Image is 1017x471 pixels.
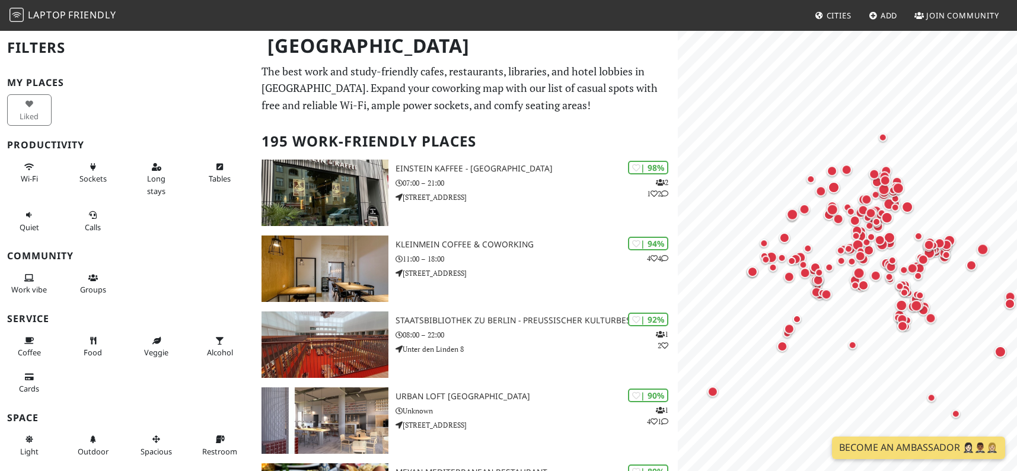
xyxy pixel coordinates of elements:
a: URBAN LOFT Berlin | 90% 141 URBAN LOFT [GEOGRAPHIC_DATA] Unknown [STREET_ADDRESS] [254,387,678,454]
h3: KleinMein Coffee & Coworking [396,240,678,250]
div: Map marker [808,260,823,275]
div: Map marker [849,278,863,292]
div: Map marker [824,201,841,218]
div: Map marker [888,179,903,193]
div: Map marker [891,310,906,324]
span: Alcohol [207,347,233,358]
div: Map marker [810,273,825,289]
div: Map marker [876,181,892,198]
div: Map marker [763,249,780,265]
button: Long stays [134,157,178,201]
div: Map marker [782,321,797,336]
div: Map marker [850,237,866,253]
div: Map marker [757,249,771,263]
div: Map marker [906,298,921,314]
div: Map marker [853,248,868,263]
div: Map marker [868,268,884,283]
div: Map marker [872,232,888,247]
div: Map marker [841,200,855,214]
div: Map marker [879,209,895,226]
div: | 94% [628,237,668,250]
div: Map marker [913,250,927,265]
div: Map marker [923,310,939,326]
div: Map marker [824,163,840,179]
div: Map marker [932,235,948,251]
div: Map marker [792,249,809,266]
div: Map marker [881,229,898,246]
span: Group tables [80,284,106,295]
div: Map marker [868,203,885,219]
div: Map marker [821,207,837,222]
div: Map marker [964,257,979,273]
h3: My Places [7,77,247,88]
p: 07:00 – 21:00 [396,177,678,189]
button: Quiet [7,205,52,237]
div: Map marker [825,199,840,214]
div: Map marker [942,232,958,249]
span: Laptop [28,8,66,21]
div: Map marker [785,210,799,224]
button: Restroom [198,429,243,461]
div: Map marker [841,241,856,256]
div: Map marker [839,162,855,177]
div: Map marker [784,206,801,222]
div: Map marker [861,243,876,258]
div: Map marker [908,297,925,314]
div: Map marker [896,277,910,291]
img: Staatsbibliothek zu Berlin - Preußischer Kulturbesitz [262,311,388,378]
div: Map marker [780,326,795,340]
button: Food [71,331,115,362]
div: Map marker [911,229,926,243]
span: Long stays [147,173,165,196]
div: Map marker [849,228,863,243]
div: Map marker [869,187,883,202]
span: Work-friendly tables [209,173,231,184]
div: Map marker [859,192,875,207]
div: Map marker [847,272,863,288]
div: | 98% [628,161,668,174]
div: Map marker [923,235,938,250]
div: Map marker [815,286,830,300]
span: Quiet [20,222,39,233]
img: KleinMein Coffee & Coworking [262,235,388,302]
p: Unknown [396,405,678,416]
div: Map marker [913,288,927,303]
p: 4 4 [647,253,668,264]
h3: Staatsbibliothek zu Berlin - Preußischer Kulturbesitz [396,316,678,326]
div: Map marker [883,272,897,286]
div: Map marker [895,318,910,333]
div: Map marker [854,244,868,258]
div: Map marker [892,307,907,323]
h3: Service [7,313,247,324]
div: Map marker [856,192,872,207]
div: Map marker [812,265,827,279]
div: Map marker [831,211,846,227]
div: Map marker [705,384,720,399]
div: Map marker [897,282,913,299]
a: Add [864,5,903,26]
div: Map marker [874,236,891,253]
div: Map marker [798,265,813,281]
div: Map marker [844,204,858,218]
a: Join Community [910,5,1004,26]
div: Map marker [860,235,874,249]
div: Map marker [893,279,907,293]
div: Map marker [847,213,863,228]
div: Map marker [856,278,871,293]
div: Map marker [851,265,868,281]
span: Veggie [144,347,168,358]
button: Sockets [71,157,115,189]
div: Map marker [876,184,892,200]
div: Map marker [886,183,901,199]
div: Map marker [975,241,992,257]
span: Coffee [18,347,41,358]
div: Map marker [860,211,875,225]
div: Map marker [846,338,860,352]
p: [STREET_ADDRESS] [396,419,678,431]
div: Map marker [804,172,818,186]
a: Cities [810,5,856,26]
div: Map marker [790,312,804,326]
span: Add [881,10,898,21]
div: Map marker [899,199,916,215]
div: Map marker [775,250,789,265]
